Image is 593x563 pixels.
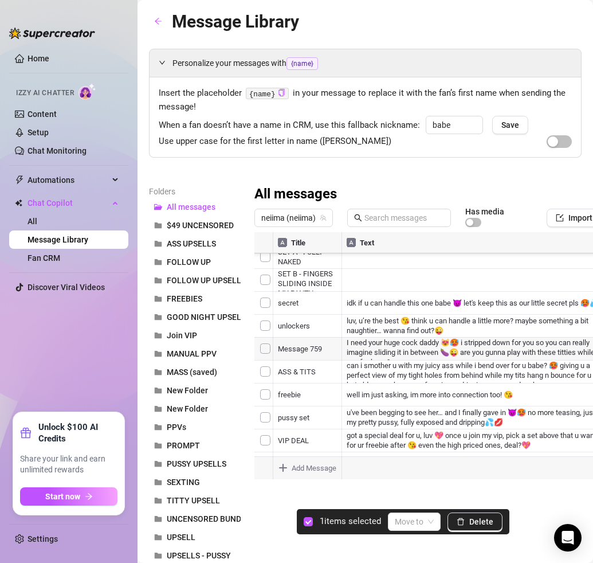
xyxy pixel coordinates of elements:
[167,478,200,487] span: SEXTING
[568,213,592,222] span: Import
[154,460,162,468] span: folder
[149,185,241,198] article: Folders
[167,312,250,322] span: GOOD NIGHT UPSELLS
[172,57,572,70] span: Personalize your messages with
[354,214,362,222] span: search
[154,313,162,321] span: folder
[167,276,241,285] span: FOLLOW UP UPSELL
[159,119,420,132] span: When a fan doesn’t have a name in CRM, use this fallback nickname:
[154,496,162,505] span: folder
[154,276,162,284] span: folder
[38,421,117,444] strong: Unlock $100 AI Credits
[167,331,197,340] span: Join VIP
[159,135,391,148] span: Use upper case for the first letter in name ([PERSON_NAME])
[154,331,162,339] span: folder
[154,258,162,266] span: folder
[149,345,241,363] button: MANUAL PPV
[447,513,502,531] button: Delete
[28,146,87,155] a: Chat Monitoring
[149,271,241,290] button: FOLLOW UP UPSELL
[501,120,519,130] span: Save
[167,441,200,450] span: PROMPT
[469,517,493,526] span: Delete
[167,294,202,303] span: FREEBIES
[85,492,93,501] span: arrow-right
[154,515,162,523] span: folder
[556,214,564,222] span: import
[149,198,241,216] button: All messages
[149,491,241,510] button: TITTY UPSELL
[154,533,162,541] span: folder
[20,427,32,439] span: gift
[167,202,215,212] span: All messages
[167,459,226,468] span: PUSSY UPSELLS
[246,88,289,100] code: {name}
[167,239,216,248] span: ASS UPSELLS
[167,221,234,230] span: $49 UNCENSORED
[167,404,208,413] span: New Folder
[167,257,211,267] span: FOLLOW UP
[28,235,88,244] a: Message Library
[167,514,250,523] span: UNCENSORED BUNDLE
[20,453,117,476] span: Share your link and earn unlimited rewards
[15,199,22,207] img: Chat Copilot
[149,455,241,473] button: PUSSY UPSELLS
[154,441,162,449] span: folder
[28,128,49,137] a: Setup
[28,54,49,63] a: Home
[149,418,241,436] button: PPVs
[149,253,241,271] button: FOLLOW UP
[554,524,582,552] div: Open Intercom Messenger
[45,492,80,501] span: Start now
[320,515,381,529] article: 1 items selected
[167,349,217,358] span: MANUAL PPV
[149,234,241,253] button: ASS UPSELLS
[286,57,318,70] span: {name}
[149,510,241,528] button: UNCENSORED BUNDLE
[28,194,109,212] span: Chat Copilot
[28,171,109,189] span: Automations
[149,528,241,546] button: UPSELL
[78,83,96,100] img: AI Chatter
[278,89,285,97] button: Click to Copy
[154,423,162,431] span: folder
[9,28,95,39] img: logo-BBDzfeDw.svg
[364,212,444,224] input: Search messages
[457,518,465,526] span: delete
[149,326,241,345] button: Join VIP
[28,253,60,263] a: Fan CRM
[154,552,162,560] span: folder
[28,110,57,119] a: Content
[149,400,241,418] button: New Folder
[154,478,162,486] span: folder
[20,487,117,506] button: Start nowarrow-right
[167,386,208,395] span: New Folder
[15,175,24,185] span: thunderbolt
[154,203,162,211] span: folder-open
[492,116,528,134] button: Save
[167,533,195,542] span: UPSELL
[167,423,186,432] span: PPVs
[154,221,162,229] span: folder
[465,208,504,215] article: Has media
[149,436,241,455] button: PROMPT
[254,185,337,204] h3: All messages
[149,473,241,491] button: SEXTING
[167,367,217,377] span: MASS (saved)
[154,240,162,248] span: folder
[149,290,241,308] button: FREEBIES
[167,496,220,505] span: TITTY UPSELL
[261,209,326,226] span: neiima (neiima)
[149,381,241,400] button: New Folder
[159,59,166,66] span: expanded
[154,386,162,394] span: folder
[320,214,327,221] span: team
[154,295,162,303] span: folder
[28,217,37,226] a: All
[149,216,241,234] button: $49 UNCENSORED
[167,551,231,560] span: UPSELLS - PUSSY
[28,283,105,292] a: Discover Viral Videos
[154,17,162,25] span: arrow-left
[149,363,241,381] button: MASS (saved)
[154,368,162,376] span: folder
